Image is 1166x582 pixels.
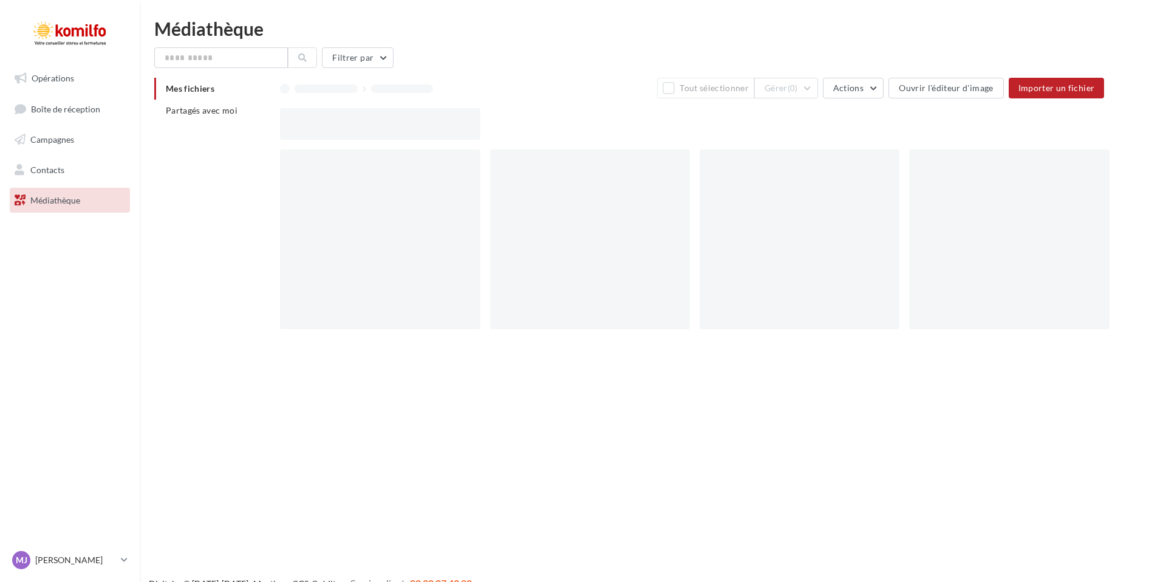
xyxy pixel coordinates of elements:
[657,78,754,98] button: Tout sélectionner
[7,96,132,122] a: Boîte de réception
[7,188,132,213] a: Médiathèque
[7,66,132,91] a: Opérations
[7,157,132,183] a: Contacts
[322,47,394,68] button: Filtrer par
[7,127,132,152] a: Campagnes
[30,194,80,205] span: Médiathèque
[16,554,27,566] span: MJ
[788,83,798,93] span: (0)
[823,78,884,98] button: Actions
[31,103,100,114] span: Boîte de réception
[1018,83,1095,93] span: Importer un fichier
[888,78,1003,98] button: Ouvrir l'éditeur d'image
[32,73,74,83] span: Opérations
[10,549,130,572] a: MJ [PERSON_NAME]
[30,165,64,175] span: Contacts
[35,554,116,566] p: [PERSON_NAME]
[166,83,214,94] span: Mes fichiers
[30,134,74,145] span: Campagnes
[1009,78,1105,98] button: Importer un fichier
[154,19,1151,38] div: Médiathèque
[754,78,818,98] button: Gérer(0)
[166,105,237,115] span: Partagés avec moi
[833,83,864,93] span: Actions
